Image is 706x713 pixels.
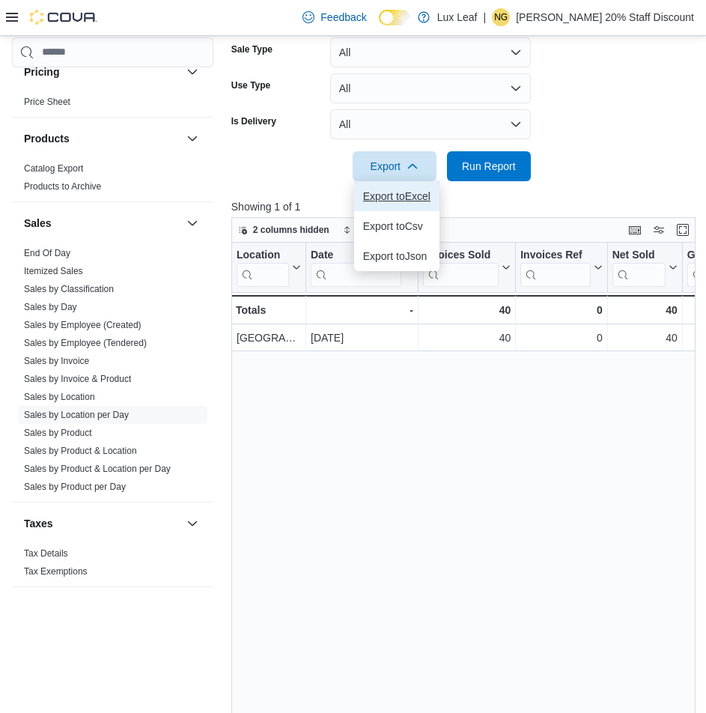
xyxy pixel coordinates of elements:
[423,301,511,319] div: 40
[311,248,413,286] button: Date
[237,329,301,347] div: [GEOGRAPHIC_DATA]
[520,301,602,319] div: 0
[12,93,213,117] div: Pricing
[24,302,77,312] a: Sales by Day
[24,482,126,492] a: Sales by Product per Day
[12,244,213,502] div: Sales
[330,73,531,103] button: All
[183,214,201,232] button: Sales
[311,329,413,347] div: [DATE]
[379,25,380,26] span: Dark Mode
[24,247,70,259] span: End Of Day
[231,79,270,91] label: Use Type
[423,329,511,347] div: 40
[423,248,511,286] button: Invoices Sold
[24,266,83,276] a: Itemized Sales
[237,248,301,286] button: Location
[337,221,404,239] button: Sort fields
[24,428,92,438] a: Sales by Product
[363,250,430,262] span: Export to Json
[353,151,436,181] button: Export
[650,221,668,239] button: Display options
[24,180,101,192] span: Products to Archive
[24,301,77,313] span: Sales by Day
[24,337,147,349] span: Sales by Employee (Tendered)
[447,151,531,181] button: Run Report
[24,391,95,403] span: Sales by Location
[12,544,213,586] div: Taxes
[362,151,427,181] span: Export
[24,284,114,294] a: Sales by Classification
[354,181,439,211] button: Export toExcel
[24,565,88,577] span: Tax Exemptions
[320,10,366,25] span: Feedback
[24,96,70,108] span: Price Sheet
[24,410,129,420] a: Sales by Location per Day
[236,301,301,319] div: Totals
[330,37,531,67] button: All
[24,163,83,174] a: Catalog Export
[24,464,171,474] a: Sales by Product & Location per Day
[612,248,665,262] div: Net Sold
[24,481,126,493] span: Sales by Product per Day
[24,163,83,175] span: Catalog Export
[296,2,372,32] a: Feedback
[24,64,180,79] button: Pricing
[24,516,53,531] h3: Taxes
[24,265,83,277] span: Itemized Sales
[363,220,430,232] span: Export to Csv
[237,248,289,262] div: Location
[492,8,510,26] div: Nicole Gorgichuk 20% Staff Discount
[24,374,131,384] a: Sales by Invoice & Product
[674,221,692,239] button: Enter fullscreen
[24,516,180,531] button: Taxes
[24,319,141,331] span: Sales by Employee (Created)
[30,10,97,25] img: Cova
[24,547,68,559] span: Tax Details
[363,190,430,202] span: Export to Excel
[24,283,114,295] span: Sales by Classification
[311,301,413,319] div: -
[612,248,665,286] div: Net Sold
[24,97,70,107] a: Price Sheet
[183,130,201,148] button: Products
[24,463,171,475] span: Sales by Product & Location per Day
[24,409,129,421] span: Sales by Location per Day
[232,221,335,239] button: 2 columns hidden
[520,248,602,286] button: Invoices Ref
[520,248,590,286] div: Invoices Ref
[24,373,131,385] span: Sales by Invoice & Product
[253,224,329,236] span: 2 columns hidden
[423,248,499,262] div: Invoices Sold
[24,181,101,192] a: Products to Archive
[231,199,701,214] p: Showing 1 of 1
[24,131,70,146] h3: Products
[183,515,201,533] button: Taxes
[24,248,70,258] a: End Of Day
[12,160,213,201] div: Products
[437,8,478,26] p: Lux Leaf
[462,159,516,174] span: Run Report
[24,392,95,402] a: Sales by Location
[24,566,88,577] a: Tax Exemptions
[231,115,276,127] label: Is Delivery
[423,248,499,286] div: Invoices Sold
[494,8,508,26] span: NG
[24,445,137,457] span: Sales by Product & Location
[379,10,410,25] input: Dark Mode
[24,446,137,456] a: Sales by Product & Location
[520,248,590,262] div: Invoices Ref
[24,355,89,367] span: Sales by Invoice
[231,43,273,55] label: Sale Type
[237,248,289,286] div: Location
[24,427,92,439] span: Sales by Product
[24,338,147,348] a: Sales by Employee (Tendered)
[520,329,602,347] div: 0
[484,8,487,26] p: |
[311,248,401,286] div: Date
[24,320,141,330] a: Sales by Employee (Created)
[612,329,678,347] div: 40
[612,248,677,286] button: Net Sold
[24,548,68,559] a: Tax Details
[24,64,59,79] h3: Pricing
